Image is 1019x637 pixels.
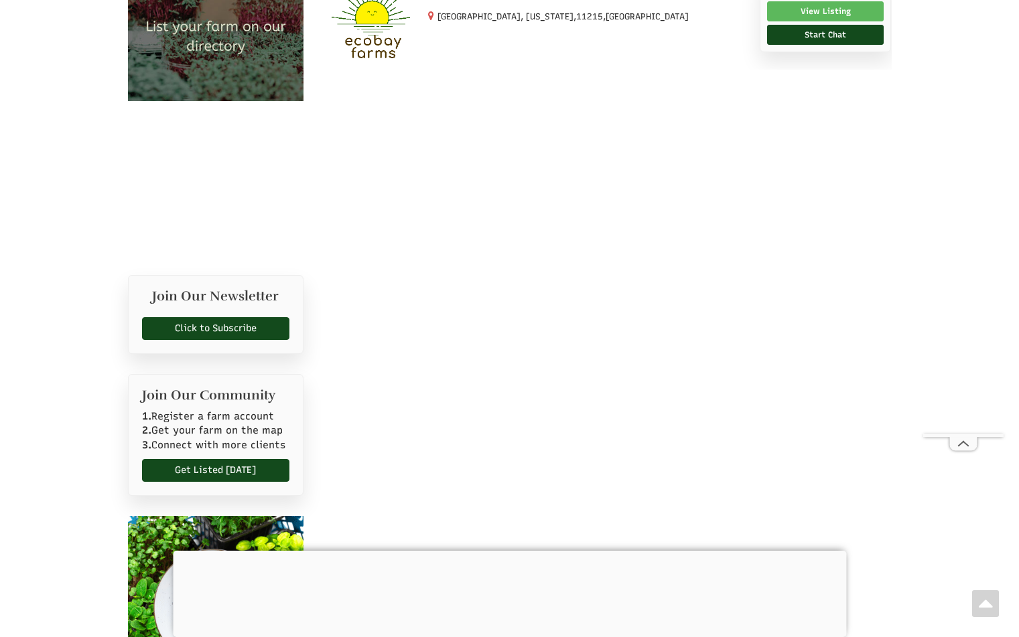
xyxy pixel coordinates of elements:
a: Get Listed [DATE] [142,459,290,482]
iframe: Advertisement [128,108,304,268]
a: Click to Subscribe [142,317,290,340]
p: Register a farm account Get your farm on the map Connect with more clients [142,409,290,452]
iframe: Advertisement [324,81,892,141]
span: 11215 [576,11,603,23]
b: 1. [142,410,151,422]
span: [GEOGRAPHIC_DATA] [606,11,689,23]
h2: Join Our Newsletter [142,289,290,310]
a: Start Chat [767,25,884,45]
h2: Join Our Community [142,388,290,403]
iframe: Advertisement [173,551,846,634]
iframe: Advertisement [923,32,1004,434]
a: View Listing [767,1,884,21]
small: [GEOGRAPHIC_DATA], [US_STATE], , [437,11,689,21]
b: 3. [142,439,151,451]
b: 2. [142,424,151,436]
